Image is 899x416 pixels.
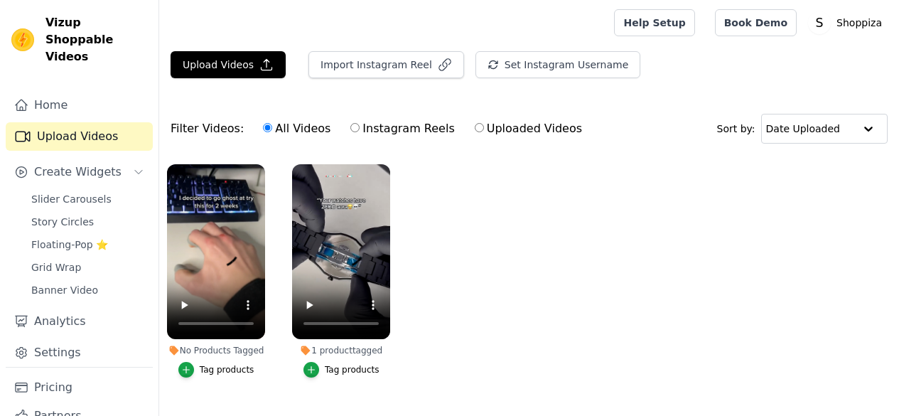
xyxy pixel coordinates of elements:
button: Import Instagram Reel [308,51,464,78]
a: Book Demo [715,9,797,36]
span: Story Circles [31,215,94,229]
p: Shoppiza [831,10,888,36]
span: Banner Video [31,283,98,297]
button: Tag products [178,362,254,378]
a: Analytics [6,307,153,336]
button: Create Widgets [6,158,153,186]
a: Upload Videos [6,122,153,151]
a: Help Setup [614,9,694,36]
a: Pricing [6,373,153,402]
div: Tag products [200,364,254,375]
input: Instagram Reels [350,123,360,132]
label: Uploaded Videos [474,119,583,138]
a: Slider Carousels [23,189,153,209]
a: Settings [6,338,153,367]
text: S [816,16,824,30]
input: All Videos [263,123,272,132]
a: Home [6,91,153,119]
div: Filter Videos: [171,112,590,145]
div: Sort by: [717,114,888,144]
button: Upload Videos [171,51,286,78]
span: Create Widgets [34,164,122,181]
button: Set Instagram Username [475,51,640,78]
label: Instagram Reels [350,119,455,138]
label: All Videos [262,119,331,138]
a: Story Circles [23,212,153,232]
button: Tag products [303,362,379,378]
div: No Products Tagged [167,345,265,356]
a: Floating-Pop ⭐ [23,235,153,255]
span: Slider Carousels [31,192,112,206]
span: Grid Wrap [31,260,81,274]
button: S Shoppiza [808,10,888,36]
span: Floating-Pop ⭐ [31,238,108,252]
input: Uploaded Videos [475,123,484,132]
span: Vizup Shoppable Videos [45,14,147,65]
a: Grid Wrap [23,257,153,277]
div: Tag products [325,364,379,375]
img: Vizup [11,28,34,51]
div: 1 product tagged [292,345,390,356]
a: Banner Video [23,280,153,300]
